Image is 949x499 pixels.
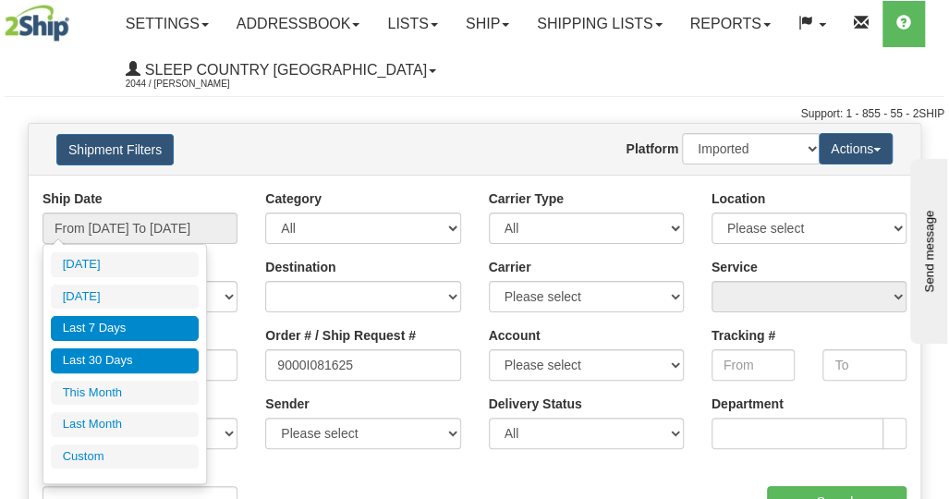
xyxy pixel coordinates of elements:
[265,395,309,413] label: Sender
[126,75,264,93] span: 2044 / [PERSON_NAME]
[51,285,199,310] li: [DATE]
[43,189,103,208] label: Ship Date
[712,326,775,345] label: Tracking #
[112,1,223,47] a: Settings
[819,133,893,164] button: Actions
[5,106,944,122] div: Support: 1 - 855 - 55 - 2SHIP
[265,258,335,276] label: Destination
[56,134,174,165] button: Shipment Filters
[489,395,582,413] label: Delivery Status
[523,1,675,47] a: Shipping lists
[51,348,199,373] li: Last 30 Days
[373,1,451,47] a: Lists
[51,412,199,437] li: Last Month
[822,349,906,381] input: To
[51,316,199,341] li: Last 7 Days
[51,444,199,469] li: Custom
[712,189,765,208] label: Location
[51,252,199,277] li: [DATE]
[712,258,758,276] label: Service
[51,381,199,406] li: This Month
[14,16,171,30] div: Send message
[112,47,450,93] a: Sleep Country [GEOGRAPHIC_DATA] 2044 / [PERSON_NAME]
[452,1,523,47] a: Ship
[906,155,947,344] iframe: chat widget
[676,1,785,47] a: Reports
[489,326,541,345] label: Account
[712,395,784,413] label: Department
[626,140,678,158] label: Platform
[223,1,374,47] a: Addressbook
[489,189,564,208] label: Carrier Type
[712,349,796,381] input: From
[5,5,69,42] img: logo2044.jpg
[140,62,427,78] span: Sleep Country [GEOGRAPHIC_DATA]
[489,258,531,276] label: Carrier
[265,189,322,208] label: Category
[265,326,416,345] label: Order # / Ship Request #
